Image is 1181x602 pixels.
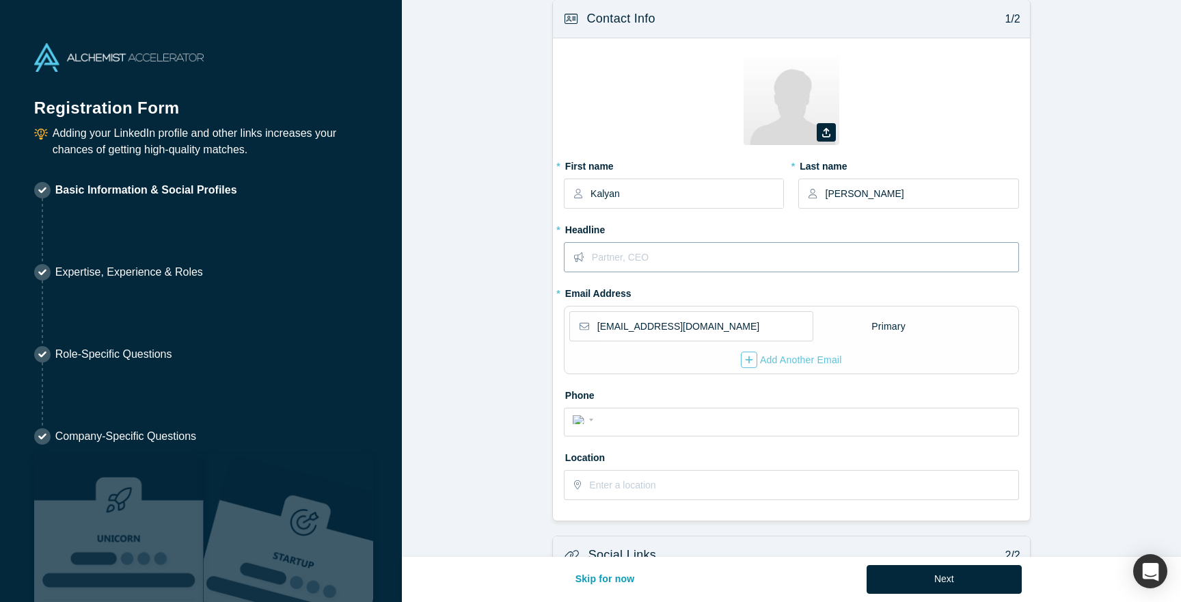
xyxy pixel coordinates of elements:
[587,10,655,28] h3: Contact Info
[871,315,906,339] div: Primary
[564,384,1019,403] label: Phone
[588,546,656,564] h3: Social Links
[564,282,632,301] label: Email Address
[34,43,204,72] img: Alchemist Accelerator Logo
[998,547,1020,564] p: 2/2
[34,81,368,120] h1: Registration Form
[55,428,196,445] p: Company-Specific Questions
[998,11,1020,27] p: 1/2
[744,49,839,145] img: Profile user default
[564,446,1019,465] label: Location
[564,218,1019,237] label: Headline
[592,243,1018,272] input: Partner, CEO
[589,471,1017,499] input: Enter a location
[55,346,172,363] p: Role-Specific Questions
[867,565,1022,594] button: Next
[564,155,784,174] label: First name
[55,264,203,280] p: Expertise, Experience & Roles
[741,352,842,368] div: Add Another Email
[561,565,649,594] button: Skip for now
[798,155,1018,174] label: Last name
[740,351,843,369] button: Add Another Email
[53,125,368,158] p: Adding your LinkedIn profile and other links increases your chances of getting high-quality matches.
[55,182,237,198] p: Basic Information & Social Profiles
